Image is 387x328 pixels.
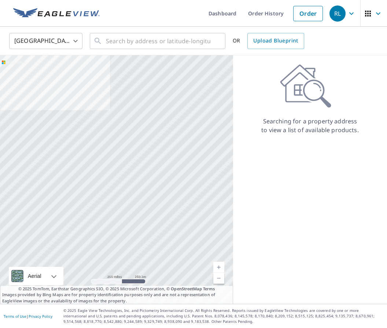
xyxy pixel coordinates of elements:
[18,286,215,292] span: © 2025 TomTom, Earthstar Geographics SIO, © 2025 Microsoft Corporation, ©
[233,33,304,49] div: OR
[213,262,224,273] a: Current Level 5, Zoom In
[63,308,383,324] p: © 2025 Eagle View Technologies, Inc. and Pictometry International Corp. All Rights Reserved. Repo...
[329,5,346,22] div: RL
[253,36,298,45] span: Upload Blueprint
[261,117,359,134] p: Searching for a property address to view a list of available products.
[171,286,202,291] a: OpenStreetMap
[9,31,82,51] div: [GEOGRAPHIC_DATA]
[247,33,304,49] a: Upload Blueprint
[9,267,63,285] div: Aerial
[13,8,100,19] img: EV Logo
[26,267,44,285] div: Aerial
[293,6,323,21] a: Order
[213,273,224,284] a: Current Level 5, Zoom Out
[106,31,210,51] input: Search by address or latitude-longitude
[4,314,52,318] p: |
[4,314,26,319] a: Terms of Use
[29,314,52,319] a: Privacy Policy
[203,286,215,291] a: Terms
